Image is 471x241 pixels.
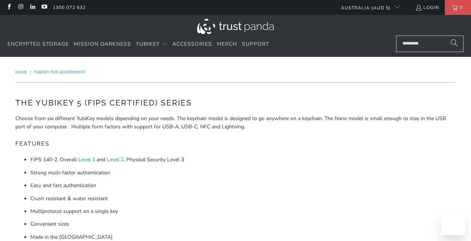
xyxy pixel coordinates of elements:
span: Support [242,40,269,48]
li: Convenient sizes [30,220,455,228]
h5: Features [15,137,455,151]
a: Level 1 [78,156,95,163]
li: FIPS 140-2, Overall and , Physical Security Level 3 [30,156,455,164]
h2: The YubiKey 5 (FIPS Certified) Series [15,97,455,109]
span: Home [15,70,27,75]
li: Multiprotocol support on a single key [30,207,455,216]
a: Mission Darkness [74,36,131,53]
a: Accessories [172,36,212,53]
a: YubiKey for Government [34,70,85,75]
a: 1300 072 632 [53,3,86,12]
iframe: Button to launch messaging window [441,211,465,235]
a: Trust Panda Australia on YouTube [41,4,47,10]
p: Choose from six different YubiKey models depending on your needs. The keychain model is designed ... [15,115,455,131]
span: Merch [217,40,237,48]
a: Level 2 [107,156,124,163]
a: Support [242,36,269,53]
a: Home [15,70,28,75]
summary: YubiKey [136,36,167,53]
span: Mission Darkness [74,40,131,48]
input: Search... [396,36,464,52]
button: Search [445,36,464,52]
span: / [30,70,31,75]
li: Strong multi-factor authentication [30,169,455,177]
a: Trust Panda Australia on Instagram [17,4,24,10]
a: Encrypted Storage [7,36,69,53]
a: Merch [217,36,237,53]
span: YubiKey [136,40,160,48]
img: Trust Panda Australia [197,19,274,34]
a: Trust Panda Australia on Facebook [6,4,12,10]
span: Accessories [172,40,212,48]
span: Encrypted Storage [7,40,69,48]
li: Crush resistant & water resistant [30,195,455,203]
nav: Translation missing: en.navigation.header.main_nav [7,36,269,53]
li: Easy and fast authentication [30,181,455,190]
a: Login [415,3,439,12]
a: Trust Panda Australia on LinkedIn [29,4,36,10]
